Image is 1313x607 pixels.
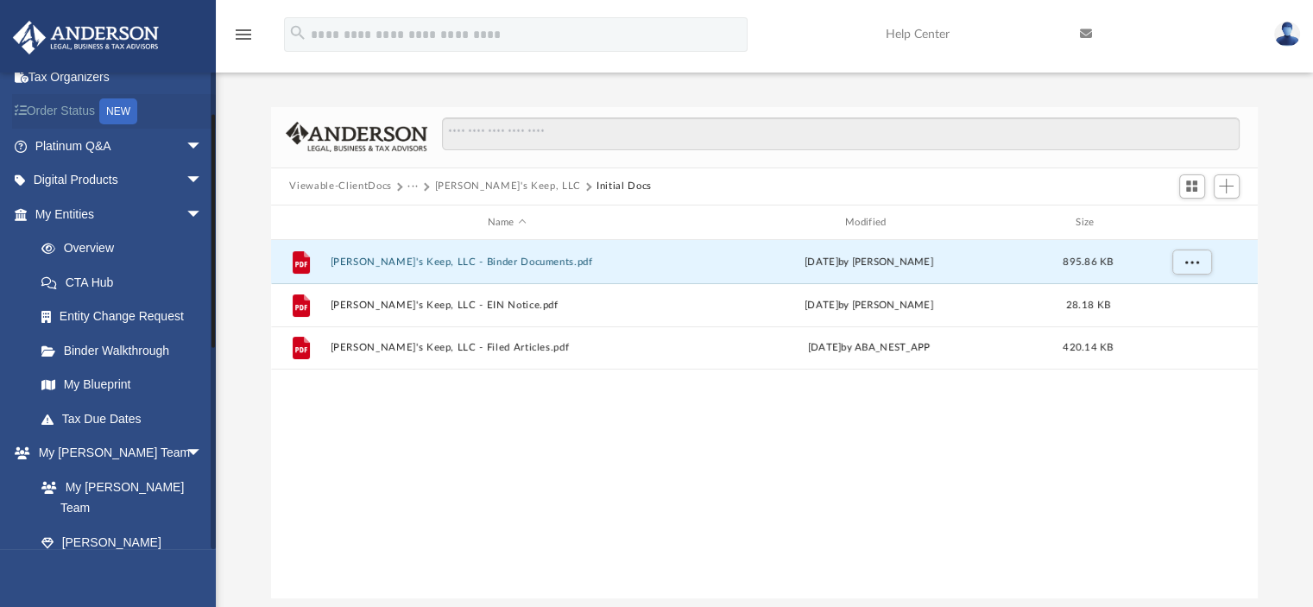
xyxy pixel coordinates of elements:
[1274,22,1300,47] img: User Pic
[12,94,229,130] a: Order StatusNEW
[1063,257,1113,267] span: 895.86 KB
[1130,215,1251,231] div: id
[12,197,229,231] a: My Entitiesarrow_drop_down
[407,179,419,194] button: ···
[691,215,1046,231] div: Modified
[186,436,220,471] span: arrow_drop_down
[329,215,684,231] div: Name
[288,23,307,42] i: search
[1171,293,1211,319] button: More options
[24,231,229,266] a: Overview
[24,300,229,334] a: Entity Change Request
[1063,344,1113,353] span: 420.14 KB
[330,343,684,354] button: [PERSON_NAME]'s Keep, LLC - Filed Articles.pdf
[434,179,580,194] button: [PERSON_NAME]'s Keep, LLC
[186,163,220,199] span: arrow_drop_down
[12,436,220,471] a: My [PERSON_NAME] Teamarrow_drop_down
[691,298,1045,313] div: [DATE] by [PERSON_NAME]
[271,240,1259,598] div: grid
[24,265,229,300] a: CTA Hub
[1065,300,1109,310] span: 28.18 KB
[1171,336,1211,362] button: More options
[24,525,220,580] a: [PERSON_NAME] System
[12,60,229,94] a: Tax Organizers
[99,98,137,124] div: NEW
[691,255,1045,270] div: [DATE] by [PERSON_NAME]
[1053,215,1122,231] div: Size
[24,368,220,402] a: My Blueprint
[24,470,211,525] a: My [PERSON_NAME] Team
[233,24,254,45] i: menu
[691,341,1045,357] div: [DATE] by ABA_NEST_APP
[12,163,229,198] a: Digital Productsarrow_drop_down
[12,129,229,163] a: Platinum Q&Aarrow_drop_down
[1171,250,1211,275] button: More options
[24,333,229,368] a: Binder Walkthrough
[278,215,321,231] div: id
[24,402,229,436] a: Tax Due Dates
[289,179,391,194] button: Viewable-ClientDocs
[186,129,220,164] span: arrow_drop_down
[8,21,164,54] img: Anderson Advisors Platinum Portal
[330,256,684,268] button: [PERSON_NAME]'s Keep, LLC - Binder Documents.pdf
[186,197,220,232] span: arrow_drop_down
[442,117,1239,150] input: Search files and folders
[233,33,254,45] a: menu
[1214,174,1240,199] button: Add
[330,300,684,311] button: [PERSON_NAME]'s Keep, LLC - EIN Notice.pdf
[1179,174,1205,199] button: Switch to Grid View
[597,179,652,194] button: Initial Docs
